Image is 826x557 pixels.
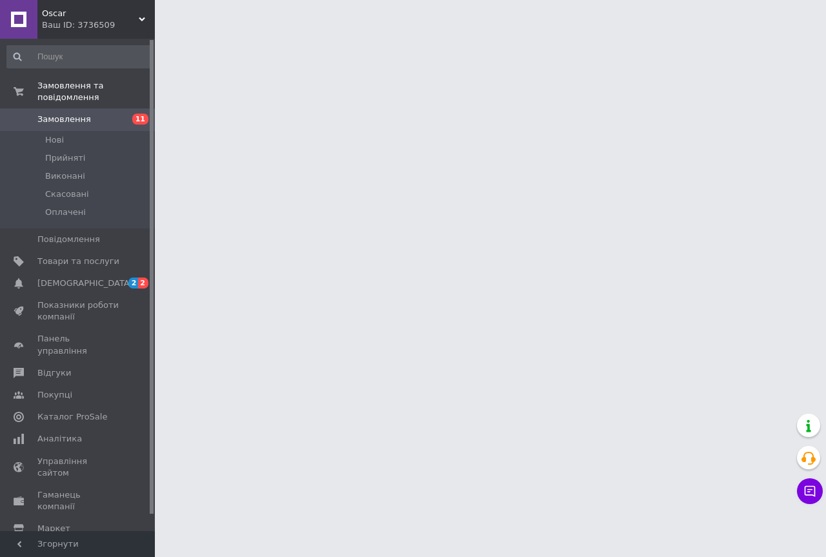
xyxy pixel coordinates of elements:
input: Пошук [6,45,152,68]
button: Чат з покупцем [797,478,823,504]
span: Аналітика [37,433,82,445]
span: [DEMOGRAPHIC_DATA] [37,278,133,289]
span: Гаманець компанії [37,489,119,512]
span: Повідомлення [37,234,100,245]
span: Відгуки [37,367,71,379]
span: Оплачені [45,207,86,218]
span: 11 [132,114,148,125]
span: Oscar [42,8,139,19]
span: Прийняті [45,152,85,164]
span: Замовлення та повідомлення [37,80,155,103]
span: Скасовані [45,188,89,200]
span: Показники роботи компанії [37,299,119,323]
span: 2 [138,278,148,289]
div: Ваш ID: 3736509 [42,19,155,31]
span: Управління сайтом [37,456,119,479]
span: Нові [45,134,64,146]
span: Виконані [45,170,85,182]
span: Товари та послуги [37,256,119,267]
span: Панель управління [37,333,119,356]
span: Замовлення [37,114,91,125]
span: 2 [128,278,139,289]
span: Каталог ProSale [37,411,107,423]
span: Маркет [37,523,70,534]
span: Покупці [37,389,72,401]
